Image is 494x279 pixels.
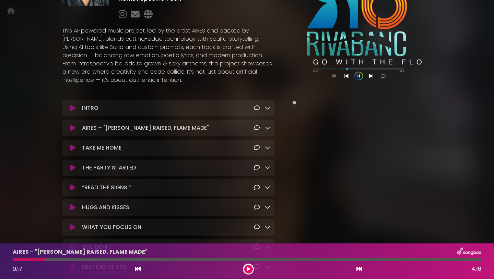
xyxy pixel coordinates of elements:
[82,183,131,192] p: “READ THE SIGNS ”
[82,124,209,132] p: AIRES – "[PERSON_NAME] RAISED, FLAME MADE"
[62,27,274,84] p: This AI-powered music project, led by the artist AIRES and backed by [PERSON_NAME], blends cuttin...
[82,144,121,152] p: TAKE ME HOME
[82,203,129,212] p: HUGS AND KISSES
[82,164,136,172] p: THE PARTY STARTED
[82,223,141,231] p: WHAT YOU FOCUS ON
[457,248,481,256] img: songbox-logo-white.png
[471,265,481,273] span: 4:16
[82,104,98,112] p: INTRO
[13,265,22,273] span: 0:17
[13,248,148,256] p: AIRES – "[PERSON_NAME] RAISED, FLAME MADE"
